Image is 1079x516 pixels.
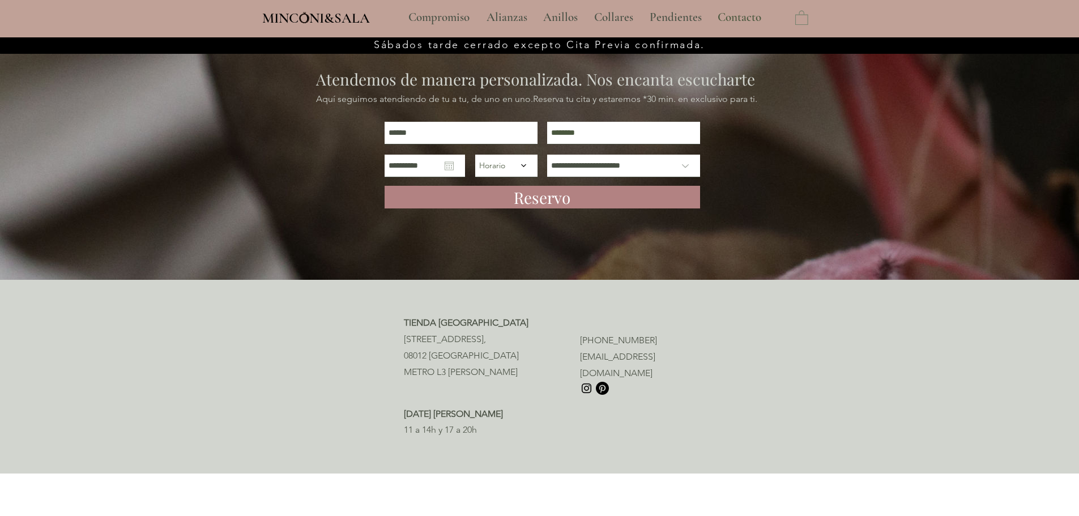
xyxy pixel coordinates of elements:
[374,39,705,51] span: Sábados tarde cerrado excepto Cita Previa confirmada.
[580,335,657,346] a: [PHONE_NUMBER]
[535,3,586,32] a: Anillos
[538,3,583,32] p: Anillos
[580,382,609,395] ul: Barra de redes sociales
[712,3,767,32] p: Contacto
[404,366,518,377] span: METRO L3 [PERSON_NAME]
[404,424,477,435] span: 11 a 14h y 17 a 20h
[478,3,535,32] a: Alianzas
[644,3,707,32] p: Pendientes
[514,186,570,208] span: Reservo
[795,10,808,25] a: Carrito con ítems
[378,3,792,32] nav: Sitio
[404,334,486,344] span: [STREET_ADDRESS],
[400,3,478,32] a: Compromiso
[580,351,655,378] a: [EMAIL_ADDRESS][DOMAIN_NAME]
[404,408,503,419] span: [DATE] [PERSON_NAME]
[445,161,454,170] button: Abrir calendario
[641,3,709,32] a: Pendientes
[262,10,370,27] span: MINCONI&SALA
[586,3,641,32] a: Collares
[709,3,770,32] a: Contacto
[262,7,370,26] a: MINCONI&SALA
[316,69,755,89] span: Atendemos de manera personalizada. Nos encanta escucharte
[404,317,528,328] span: TIENDA [GEOGRAPHIC_DATA]
[385,186,700,208] button: Reservo
[404,350,519,361] span: 08012 [GEOGRAPHIC_DATA]
[533,93,757,104] span: Reserva tu cita y estaremos *30 min. en exclusivo para ti.
[481,3,533,32] p: Alianzas
[596,382,609,395] img: Pinterest
[588,3,639,32] p: Collares
[316,93,533,104] span: Aquí seguimos atendiendo de tu a tu, de uno en uno.
[403,3,475,32] p: Compromiso
[300,12,309,23] img: Minconi Sala
[580,382,593,395] img: Instagram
